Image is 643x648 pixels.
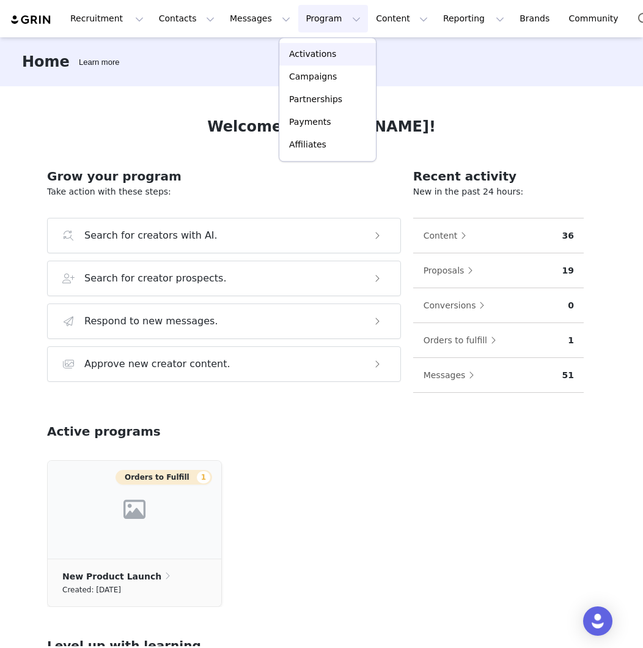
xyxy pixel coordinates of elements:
p: Partnerships [289,93,342,106]
button: Conversions [423,296,491,315]
button: Orders to Fulfill1 [116,470,212,485]
div: Open Intercom Messenger [583,606,612,636]
button: Approve new creator content. [47,346,401,382]
button: Orders to fulfill [423,330,502,350]
p: 19 [562,264,574,277]
p: Affiliates [289,138,326,151]
h1: Welcome, [PERSON_NAME]! [207,116,436,138]
button: Search for creator prospects. [47,261,401,296]
p: 0 [568,299,574,312]
p: New Product Launch [62,570,161,583]
div: Tooltip anchor [76,56,122,69]
p: Campaigns [289,70,337,83]
button: Messages [222,5,298,32]
p: Activations [289,48,336,61]
p: Take action with these steps: [47,185,401,198]
h2: Grow your program [47,167,401,185]
small: Created: [DATE] [62,583,121,597]
p: Payments [289,116,331,128]
a: Brands [512,5,560,32]
p: 36 [562,229,574,242]
button: Content [369,5,435,32]
img: grin logo [10,14,53,26]
button: Program [298,5,368,32]
h2: Recent activity [413,167,584,185]
button: Respond to new messages. [47,304,401,339]
button: Proposals [423,261,480,280]
button: Search for creators with AI. [47,218,401,253]
h3: Search for creators with AI. [84,228,218,243]
a: Community [562,5,631,32]
h3: Respond to new messages. [84,314,218,329]
h3: Search for creator prospects. [84,271,227,286]
button: Reporting [436,5,512,32]
h3: Home [22,51,70,73]
button: Contacts [152,5,222,32]
p: 1 [568,334,574,347]
button: Recruitment [63,5,151,32]
p: 51 [562,369,574,382]
h2: Active programs [47,422,161,441]
button: Messages [423,365,481,385]
button: Content [423,226,473,245]
h3: Approve new creator content. [84,357,230,371]
p: New in the past 24 hours: [413,185,584,198]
